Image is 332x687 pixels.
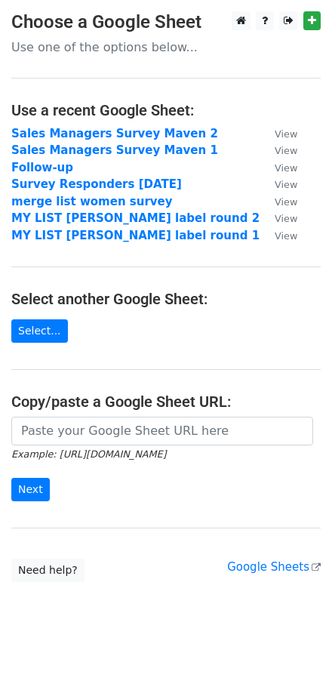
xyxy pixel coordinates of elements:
[275,128,297,140] small: View
[260,211,297,225] a: View
[11,229,260,242] a: MY LIST [PERSON_NAME] label round 1
[260,195,297,208] a: View
[275,213,297,224] small: View
[11,393,321,411] h4: Copy/paste a Google Sheet URL:
[11,448,166,460] small: Example: [URL][DOMAIN_NAME]
[260,229,297,242] a: View
[11,478,50,501] input: Next
[11,127,218,140] a: Sales Managers Survey Maven 2
[11,417,313,445] input: Paste your Google Sheet URL here
[11,143,218,157] a: Sales Managers Survey Maven 1
[11,11,321,33] h3: Choose a Google Sheet
[275,162,297,174] small: View
[260,177,297,191] a: View
[275,230,297,242] small: View
[11,161,73,174] a: Follow-up
[11,290,321,308] h4: Select another Google Sheet:
[11,101,321,119] h4: Use a recent Google Sheet:
[275,179,297,190] small: View
[275,196,297,208] small: View
[260,143,297,157] a: View
[11,211,260,225] a: MY LIST [PERSON_NAME] label round 2
[227,560,321,574] a: Google Sheets
[11,177,182,191] a: Survey Responders [DATE]
[260,161,297,174] a: View
[275,145,297,156] small: View
[11,559,85,582] a: Need help?
[11,39,321,55] p: Use one of the options below...
[11,319,68,343] a: Select...
[11,195,173,208] a: merge list women survey
[260,127,297,140] a: View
